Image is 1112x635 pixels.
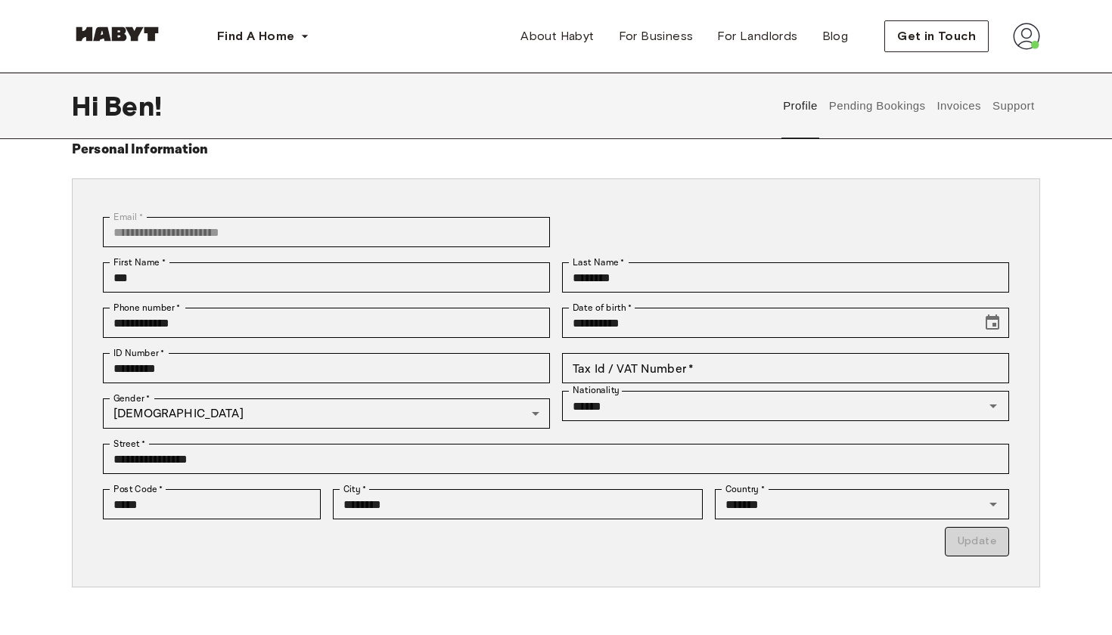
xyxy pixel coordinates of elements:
[977,308,1008,338] button: Choose date, selected date is Sep 4, 2001
[72,26,163,42] img: Habyt
[113,256,166,269] label: First Name
[573,256,625,269] label: Last Name
[1013,23,1040,50] img: avatar
[113,482,163,496] label: Post Code
[343,482,367,496] label: City
[113,301,181,314] label: Phone number
[717,27,797,45] span: For Landlords
[935,73,983,139] button: Invoices
[573,301,632,314] label: Date of birth
[103,217,550,247] div: You can't change your email address at the moment. Please reach out to customer support in case y...
[205,21,321,51] button: Find A Home
[725,482,765,496] label: Country
[990,73,1036,139] button: Support
[104,90,162,122] span: Ben !
[72,90,104,122] span: Hi
[72,139,209,160] h6: Personal Information
[103,398,550,429] div: [DEMOGRAPHIC_DATA]
[827,73,927,139] button: Pending Bookings
[520,27,594,45] span: About Habyt
[113,437,145,451] label: Street
[607,21,706,51] a: For Business
[781,73,820,139] button: Profile
[217,27,294,45] span: Find A Home
[983,395,1004,417] button: Open
[778,73,1040,139] div: user profile tabs
[897,27,976,45] span: Get in Touch
[983,494,1004,515] button: Open
[113,346,164,360] label: ID Number
[822,27,849,45] span: Blog
[705,21,809,51] a: For Landlords
[619,27,694,45] span: For Business
[508,21,606,51] a: About Habyt
[810,21,861,51] a: Blog
[884,20,989,52] button: Get in Touch
[113,392,150,405] label: Gender
[113,210,143,224] label: Email
[573,384,620,397] label: Nationality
